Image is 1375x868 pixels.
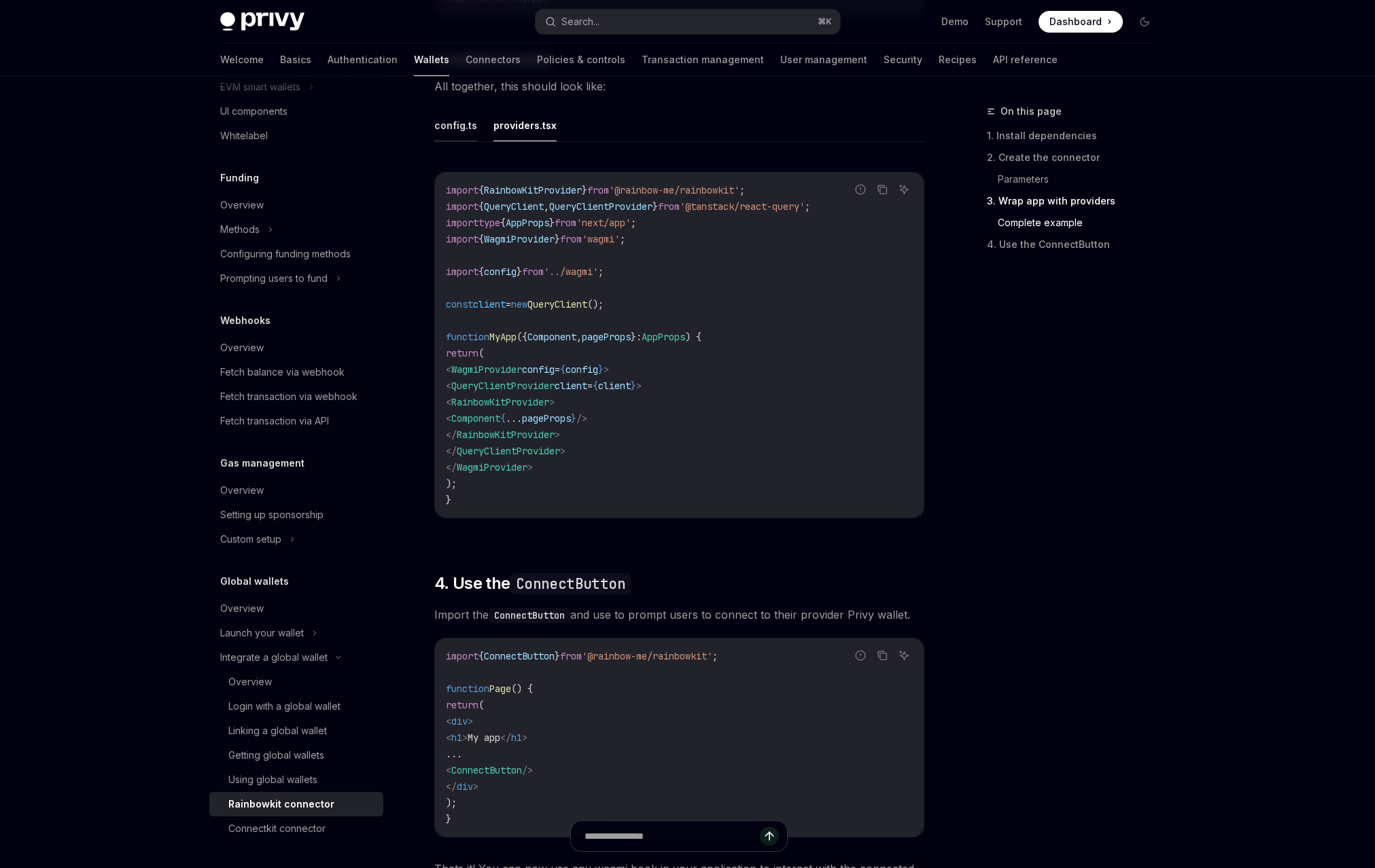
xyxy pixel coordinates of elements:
span: ); [446,477,457,490]
span: AppProps [642,331,685,343]
a: Configuring funding methods [209,242,383,266]
span: RainbowKitProvider [457,429,555,441]
span: ... [506,412,522,424]
span: pageProps [522,412,571,424]
button: Ask AI [895,181,913,198]
a: Wallets [414,43,449,76]
span: div [451,715,468,727]
span: } [517,266,522,278]
span: < [446,363,451,376]
span: { [560,363,565,376]
button: Ask AI [895,647,913,664]
span: My app [468,731,500,744]
span: Component [527,331,576,343]
a: Complete example [998,212,1166,234]
div: Whitelabel [220,128,268,144]
a: User management [780,43,867,76]
span: const [446,298,473,310]
a: Fetch transaction via webhook [209,384,383,409]
span: ; [739,184,745,196]
div: Rainbowkit connector [228,796,334,812]
button: Toggle dark mode [1134,11,1155,33]
span: ConnectButton [451,764,522,776]
div: Overview [228,674,272,690]
a: 2. Create the connector [987,147,1166,168]
a: Authentication [328,43,398,76]
div: Custom setup [220,531,281,547]
span: from [560,650,582,662]
a: Fetch transaction via API [209,409,383,433]
span: > [522,731,527,744]
span: import [446,217,478,229]
code: ConnectButton [489,608,570,623]
a: Recipes [939,43,977,76]
span: All together, this should look like: [434,77,924,96]
span: { [478,266,484,278]
a: Getting global wallets [209,743,383,767]
span: } [446,494,451,506]
span: import [446,650,478,662]
span: '@tanstack/react-query' [680,200,805,213]
span: RainbowKitProvider [451,396,549,408]
div: Integrate a global wallet [220,649,328,666]
a: Demo [941,15,969,29]
span: RainbowKitProvider [484,184,582,196]
span: </ [446,780,457,793]
span: import [446,233,478,245]
span: div [457,780,473,793]
span: 'wagmi' [582,233,620,245]
span: < [446,380,451,392]
span: } [571,412,576,424]
span: config [484,266,517,278]
span: < [446,731,451,744]
span: ({ [517,331,527,343]
span: < [446,764,451,776]
span: } [631,380,636,392]
a: Security [884,43,922,76]
span: = [587,380,593,392]
span: } [549,217,555,229]
span: type [478,217,500,229]
span: { [593,380,598,392]
span: } [631,331,636,343]
span: WagmiProvider [457,461,527,473]
div: Getting global wallets [228,747,324,763]
button: Report incorrect code [852,181,869,198]
div: Overview [220,600,264,617]
div: Prompting users to fund [220,270,328,287]
a: Setting up sponsorship [209,503,383,527]
h5: Global wallets [220,573,289,590]
span: QueryClient [527,298,587,310]
span: , [544,200,549,213]
span: </ [500,731,511,744]
a: 4. Use the ConnectButton [987,234,1166,255]
span: ); [446,797,457,809]
span: { [478,650,484,662]
button: Copy the contents from the code block [873,647,891,664]
span: ) { [685,331,701,343]
span: config [565,363,598,376]
span: } [446,813,451,825]
span: return [446,347,478,359]
code: ConnectButton [510,573,631,594]
button: providers.tsx [493,109,557,141]
span: ; [805,200,810,213]
span: QueryClientProvider [457,445,560,457]
a: Dashboard [1039,11,1123,33]
a: Using global wallets [209,767,383,792]
div: Search... [561,14,599,30]
span: (); [587,298,604,310]
span: , [576,331,582,343]
span: } [652,200,658,213]
span: : [636,331,642,343]
a: Rainbowkit connector [209,792,383,816]
span: } [582,184,587,196]
span: } [555,650,560,662]
span: () { [511,683,533,695]
span: function [446,331,489,343]
h5: Webhooks [220,312,271,329]
button: Copy the contents from the code block [873,181,891,198]
span: < [446,396,451,408]
span: Page [489,683,511,695]
span: ( [478,347,484,359]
